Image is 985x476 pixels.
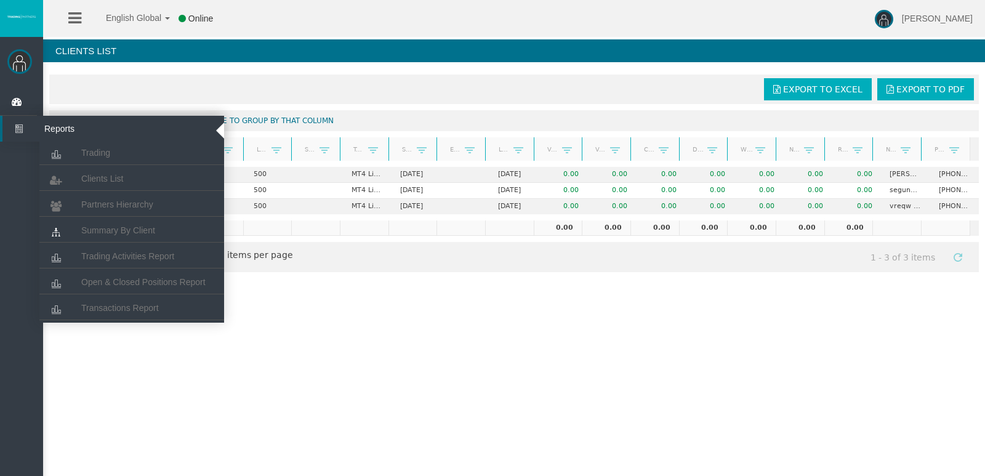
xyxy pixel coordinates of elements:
[39,245,224,267] a: Trading Activities Report
[733,141,756,158] a: Withdrawals
[764,78,872,100] a: Export to Excel
[39,297,224,319] a: Transactions Report
[679,220,728,236] td: 0.00
[734,183,783,199] td: 0.00
[734,199,783,214] td: 0.00
[169,246,293,266] span: items per page
[685,183,734,199] td: 0.00
[881,183,930,199] td: segundotest testdos
[832,199,881,214] td: 0.00
[783,167,832,183] td: 0.00
[81,148,110,158] span: Trading
[539,141,562,158] a: Volume
[81,225,155,235] span: Summary By Client
[2,116,224,142] a: Reports
[896,84,965,94] span: Export to PDF
[947,246,968,267] a: Refresh
[630,220,679,236] td: 0.00
[343,183,392,199] td: MT4 LiveFloatingSpreadAccount
[881,199,930,214] td: vreqw efvrq
[832,167,881,183] td: 0.00
[245,199,294,214] td: 500
[930,199,979,214] td: [PHONE_NUMBER]
[39,193,224,216] a: Partners Hierarchy
[637,167,685,183] td: 0.00
[245,167,294,183] td: 500
[727,220,776,236] td: 0.00
[859,246,947,268] span: 1 - 3 of 3 items
[392,199,440,214] td: [DATE]
[49,110,979,131] div: Drag a column header and drop it here to group by that column
[534,220,582,236] td: 0.00
[875,10,893,28] img: user-image
[43,39,985,62] h4: Clients List
[824,220,873,236] td: 0.00
[877,78,974,100] a: Export to PDF
[245,183,294,199] td: 500
[539,199,587,214] td: 0.00
[783,84,862,94] span: Export to Excel
[343,199,392,214] td: MT4 LiveFloatingSpreadAccount
[6,14,37,19] img: logo.svg
[587,199,636,214] td: 0.00
[783,199,832,214] td: 0.00
[637,183,685,199] td: 0.00
[637,199,685,214] td: 0.00
[902,14,973,23] span: [PERSON_NAME]
[685,141,707,158] a: Deposits
[392,183,440,199] td: [DATE]
[81,303,159,313] span: Transactions Report
[832,183,881,199] td: 0.00
[539,183,587,199] td: 0.00
[489,199,538,214] td: [DATE]
[878,141,901,158] a: Name
[489,183,538,199] td: [DATE]
[685,199,734,214] td: 0.00
[927,141,949,158] a: Phone
[587,183,636,199] td: 0.00
[249,141,271,158] a: Leverage
[953,252,963,262] span: Refresh
[90,13,161,23] span: English Global
[39,219,224,241] a: Summary By Client
[588,141,611,158] a: Volume lots
[39,142,224,164] a: Trading
[830,141,853,158] a: Real equity
[345,141,368,158] a: Type
[783,183,832,199] td: 0.00
[489,167,538,183] td: [DATE]
[81,200,153,209] span: Partners Hierarchy
[35,116,156,142] span: Reports
[930,183,979,199] td: [PHONE_NUMBER]
[81,277,206,287] span: Open & Closed Positions Report
[930,167,979,183] td: [PHONE_NUMBER]
[39,167,224,190] a: Clients List
[539,167,587,183] td: 0.00
[781,141,804,158] a: Net deposits
[443,141,465,158] a: End Date
[881,167,930,183] td: [PERSON_NAME]
[636,141,659,158] a: Closed PNL
[39,271,224,293] a: Open & Closed Positions Report
[297,141,320,158] a: Short Code
[587,167,636,183] td: 0.00
[776,220,824,236] td: 0.00
[582,220,630,236] td: 0.00
[188,14,213,23] span: Online
[685,167,734,183] td: 0.00
[81,251,174,261] span: Trading Activities Report
[392,167,440,183] td: [DATE]
[491,141,513,158] a: Last trade date
[394,141,417,158] a: Start Date
[81,174,123,184] span: Clients List
[343,167,392,183] td: MT4 LiveFixedSpreadAccount
[734,167,783,183] td: 0.00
